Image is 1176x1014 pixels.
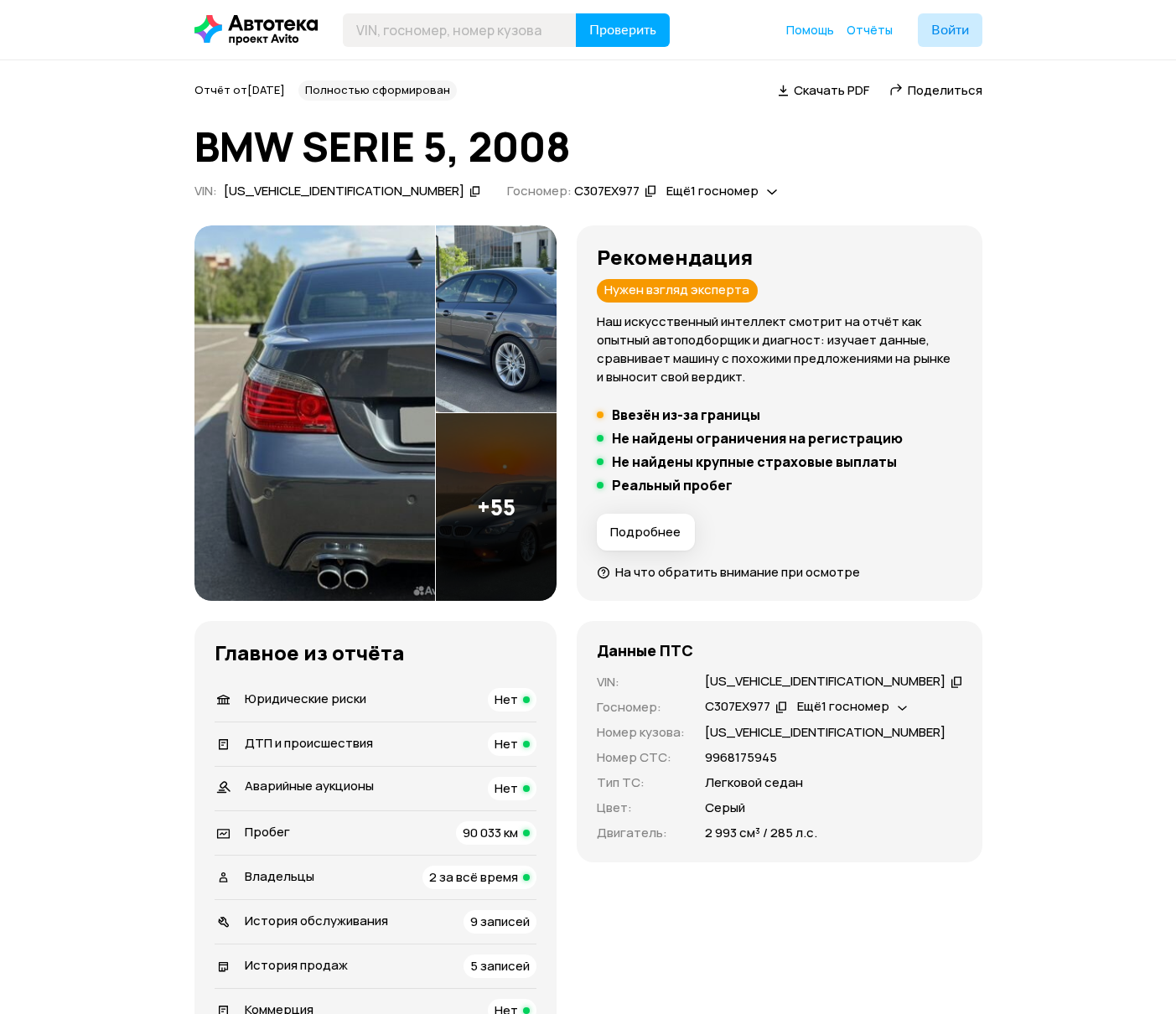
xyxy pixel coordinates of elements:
a: Отчёты [847,22,893,39]
h5: Не найдены ограничения на регистрацию [612,430,903,447]
div: Полностью сформирован [298,80,457,101]
span: 90 033 км [463,824,518,841]
p: Номер СТС : [597,748,685,767]
span: Нет [495,779,518,797]
span: Аварийные аукционы [245,777,374,794]
p: Двигатель : [597,824,685,842]
span: 9 записей [470,913,530,930]
span: Пробег [245,823,290,841]
p: Тип ТС : [597,773,685,792]
h5: Ввезён из-за границы [612,406,760,423]
span: Ещё 1 госномер [666,182,759,199]
span: 2 за всё время [429,868,518,886]
div: Нужен взгляд эксперта [597,279,758,303]
a: Скачать PDF [778,81,869,99]
h3: Рекомендация [597,246,962,269]
h1: BMW SERIE 5, 2008 [194,124,982,169]
span: На что обратить внимание при осмотре [615,563,860,581]
span: Проверить [589,23,656,37]
p: [US_VEHICLE_IDENTIFICATION_NUMBER] [705,723,945,742]
p: Цвет : [597,799,685,817]
input: VIN, госномер, номер кузова [343,13,577,47]
p: 2 993 см³ / 285 л.с. [705,824,817,842]
button: Войти [918,13,982,47]
p: 9968175945 [705,748,777,767]
h5: Реальный пробег [612,477,733,494]
span: Владельцы [245,867,314,885]
div: С307ЕХ977 [705,698,770,716]
button: Подробнее [597,514,695,551]
p: Наш искусственный интеллект смотрит на отчёт как опытный автоподборщик и диагност: изучает данные... [597,313,962,386]
span: Нет [495,691,518,708]
span: Ещё 1 госномер [797,697,889,715]
p: Серый [705,799,745,817]
a: На что обратить внимание при осмотре [597,563,860,581]
span: 5 записей [470,957,530,975]
a: Помощь [786,22,834,39]
span: История продаж [245,956,348,974]
span: Нет [495,735,518,753]
a: Поделиться [889,81,982,99]
h4: Данные ПТС [597,641,693,660]
span: Госномер: [507,182,572,199]
span: Скачать PDF [794,81,869,99]
span: ДТП и происшествия [245,734,373,752]
span: Войти [931,23,969,37]
span: Отчёт от [DATE] [194,82,285,97]
span: Отчёты [847,22,893,38]
p: VIN : [597,673,685,691]
span: Поделиться [908,81,982,99]
div: С307ЕХ977 [574,183,640,200]
p: Госномер : [597,698,685,717]
span: VIN : [194,182,217,199]
span: Юридические риски [245,690,366,707]
span: История обслуживания [245,912,388,929]
div: [US_VEHICLE_IDENTIFICATION_NUMBER] [705,673,945,691]
button: Проверить [576,13,670,47]
span: Подробнее [610,524,681,541]
p: Номер кузова : [597,723,685,742]
h3: Главное из отчёта [215,641,536,665]
h5: Не найдены крупные страховые выплаты [612,453,897,470]
span: Помощь [786,22,834,38]
p: Легковой седан [705,773,803,792]
div: [US_VEHICLE_IDENTIFICATION_NUMBER] [224,183,464,200]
